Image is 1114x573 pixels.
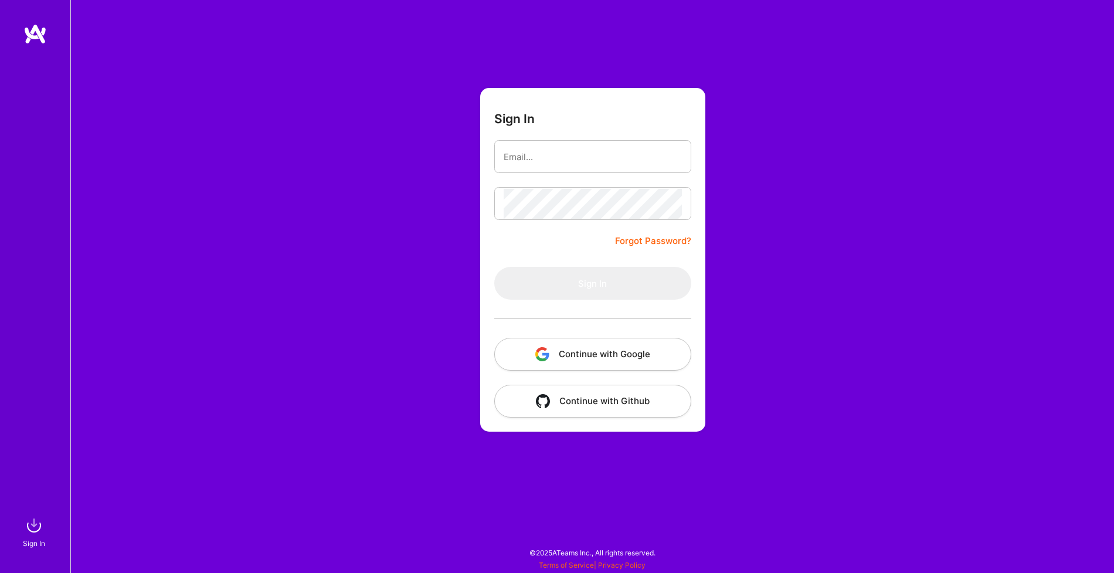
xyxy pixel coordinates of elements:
[539,561,646,569] span: |
[504,142,682,172] input: Email...
[598,561,646,569] a: Privacy Policy
[70,538,1114,567] div: © 2025 ATeams Inc., All rights reserved.
[494,111,535,126] h3: Sign In
[494,385,691,418] button: Continue with Github
[536,394,550,408] img: icon
[539,561,594,569] a: Terms of Service
[535,347,549,361] img: icon
[494,267,691,300] button: Sign In
[494,338,691,371] button: Continue with Google
[23,537,45,550] div: Sign In
[615,234,691,248] a: Forgot Password?
[25,514,46,550] a: sign inSign In
[23,23,47,45] img: logo
[22,514,46,537] img: sign in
